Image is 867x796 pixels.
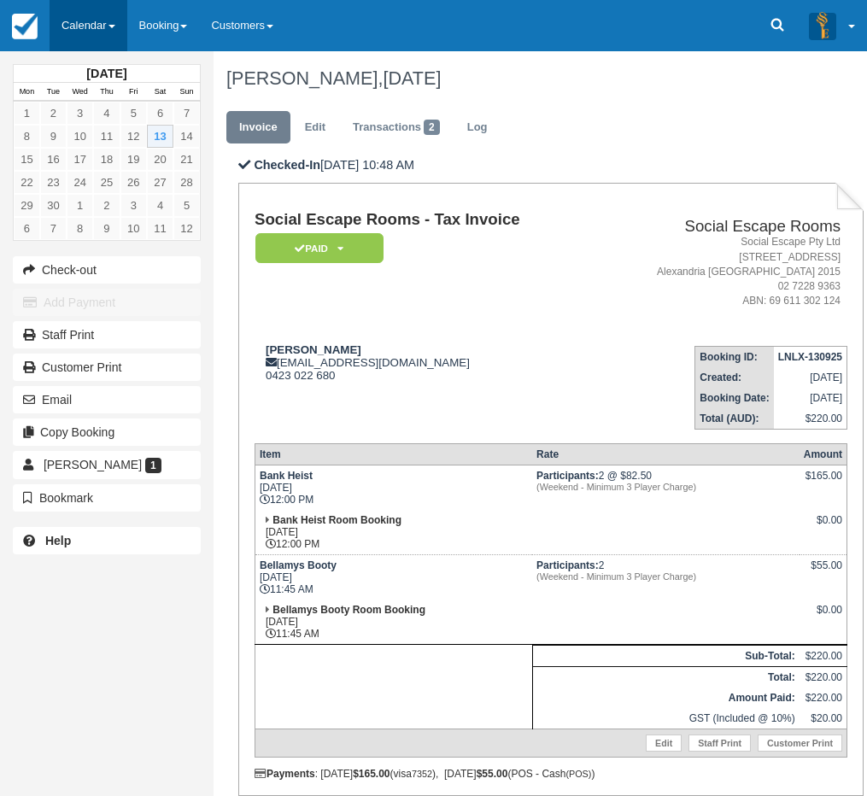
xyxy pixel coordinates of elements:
[695,408,774,430] th: Total (AUD):
[67,194,93,217] a: 1
[120,148,147,171] a: 19
[13,289,201,316] button: Add Payment
[120,125,147,148] a: 12
[532,688,800,708] th: Amount Paid:
[272,514,401,526] strong: Bank Heist Room Booking
[14,102,40,125] a: 1
[255,444,532,465] th: Item
[260,559,337,571] strong: Bellamys Booty
[266,343,361,356] strong: [PERSON_NAME]
[40,217,67,240] a: 7
[255,343,595,382] div: [EMAIL_ADDRESS][DOMAIN_NAME] 0423 022 680
[13,386,201,413] button: Email
[412,769,432,779] small: 7352
[255,232,378,264] a: Paid
[147,148,173,171] a: 20
[695,367,774,388] th: Created:
[12,14,38,39] img: checkfront-main-nav-mini-logo.png
[800,688,847,708] td: $220.00
[40,194,67,217] a: 30
[601,235,841,308] address: Social Escape Pty Ltd [STREET_ADDRESS] Alexandria [GEOGRAPHIC_DATA] 2015 02 7228 9363 ABN: 69 611...
[272,604,425,616] strong: Bellamys Booty Room Booking
[93,194,120,217] a: 2
[14,83,40,102] th: Mon
[809,12,836,39] img: A3
[14,217,40,240] a: 6
[40,102,67,125] a: 2
[774,408,847,430] td: $220.00
[67,83,93,102] th: Wed
[173,148,200,171] a: 21
[800,708,847,729] td: $20.00
[774,388,847,408] td: [DATE]
[120,171,147,194] a: 26
[260,470,313,482] strong: Bank Heist
[254,158,320,172] b: Checked-In
[93,83,120,102] th: Thu
[800,667,847,688] td: $220.00
[238,156,863,174] p: [DATE] 10:48 AM
[646,735,682,752] a: Edit
[565,769,591,779] small: (POS)
[93,148,120,171] a: 18
[67,217,93,240] a: 8
[67,102,93,125] a: 3
[255,510,532,555] td: [DATE] 12:00 PM
[292,111,338,144] a: Edit
[147,171,173,194] a: 27
[695,347,774,368] th: Booking ID:
[255,233,384,263] em: Paid
[173,217,200,240] a: 12
[120,83,147,102] th: Fri
[536,482,795,492] em: (Weekend - Minimum 3 Player Charge)
[13,418,201,446] button: Copy Booking
[532,465,800,511] td: 2 @ $82.50
[601,218,841,236] h2: Social Escape Rooms
[536,470,599,482] strong: Participants
[255,555,532,600] td: [DATE] 11:45 AM
[800,444,847,465] th: Amount
[40,125,67,148] a: 9
[383,67,441,89] span: [DATE]
[778,351,842,363] strong: LNLX-130925
[536,571,795,582] em: (Weekend - Minimum 3 Player Charge)
[40,148,67,171] a: 16
[226,68,851,89] h1: [PERSON_NAME],
[13,256,201,284] button: Check-out
[14,171,40,194] a: 22
[13,451,201,478] a: [PERSON_NAME] 1
[173,102,200,125] a: 7
[255,600,532,645] td: [DATE] 11:45 AM
[145,458,161,473] span: 1
[93,102,120,125] a: 4
[695,388,774,408] th: Booking Date:
[13,354,201,381] a: Customer Print
[477,768,508,780] strong: $55.00
[255,465,532,511] td: [DATE] 12:00 PM
[14,125,40,148] a: 8
[67,171,93,194] a: 24
[532,555,800,600] td: 2
[147,102,173,125] a: 6
[804,604,842,629] div: $0.00
[454,111,501,144] a: Log
[13,527,201,554] a: Help
[14,194,40,217] a: 29
[688,735,751,752] a: Staff Print
[353,768,390,780] strong: $165.00
[255,211,595,229] h1: Social Escape Rooms - Tax Invoice
[147,194,173,217] a: 4
[226,111,290,144] a: Invoice
[804,514,842,540] div: $0.00
[255,768,315,780] strong: Payments
[532,708,800,729] td: GST (Included @ 10%)
[86,67,126,80] strong: [DATE]
[536,559,599,571] strong: Participants
[774,367,847,388] td: [DATE]
[147,125,173,148] a: 13
[532,444,800,465] th: Rate
[14,148,40,171] a: 15
[93,217,120,240] a: 9
[45,534,71,547] b: Help
[173,125,200,148] a: 14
